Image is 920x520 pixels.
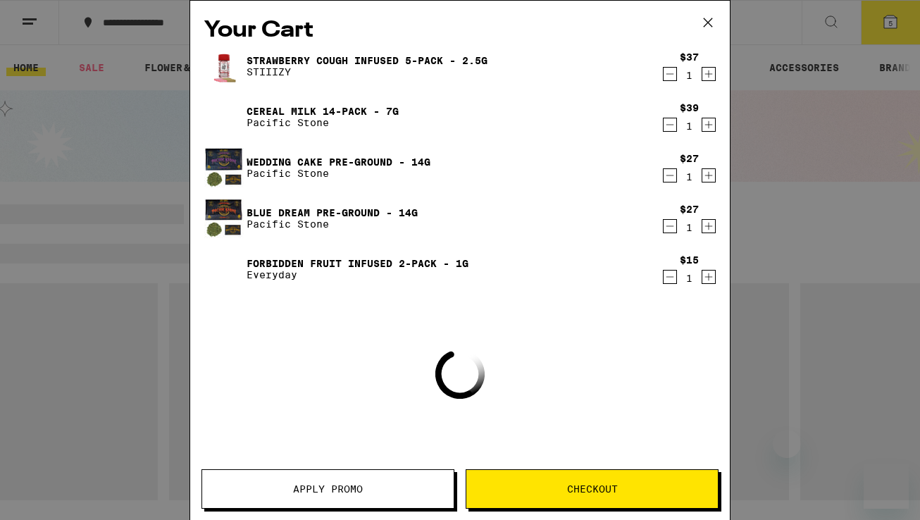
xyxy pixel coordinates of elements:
[702,270,716,284] button: Increment
[680,153,699,164] div: $27
[702,67,716,81] button: Increment
[466,469,719,509] button: Checkout
[247,218,418,230] p: Pacific Stone
[680,273,699,284] div: 1
[663,118,677,132] button: Decrement
[247,269,468,280] p: Everyday
[773,430,801,458] iframe: Close message
[680,51,699,63] div: $37
[201,469,454,509] button: Apply Promo
[680,70,699,81] div: 1
[247,117,399,128] p: Pacific Stone
[567,484,618,494] span: Checkout
[204,97,244,137] img: Cereal Milk 14-Pack - 7g
[204,47,244,86] img: Strawberry Cough Infused 5-Pack - 2.5g
[204,199,244,238] img: Blue Dream Pre-Ground - 14g
[247,55,487,66] a: Strawberry Cough Infused 5-Pack - 2.5g
[204,148,244,187] img: Wedding Cake Pre-Ground - 14g
[204,15,716,47] h2: Your Cart
[663,270,677,284] button: Decrement
[680,222,699,233] div: 1
[247,106,399,117] a: Cereal Milk 14-Pack - 7g
[680,254,699,266] div: $15
[864,464,909,509] iframe: Button to launch messaging window
[702,219,716,233] button: Increment
[247,156,430,168] a: Wedding Cake Pre-Ground - 14g
[247,207,418,218] a: Blue Dream Pre-Ground - 14g
[680,204,699,215] div: $27
[680,102,699,113] div: $39
[680,120,699,132] div: 1
[663,168,677,182] button: Decrement
[204,249,244,289] img: Forbidden Fruit Infused 2-Pack - 1g
[247,168,430,179] p: Pacific Stone
[293,484,363,494] span: Apply Promo
[247,66,487,78] p: STIIIZY
[663,67,677,81] button: Decrement
[247,258,468,269] a: Forbidden Fruit Infused 2-Pack - 1g
[680,171,699,182] div: 1
[702,168,716,182] button: Increment
[663,219,677,233] button: Decrement
[702,118,716,132] button: Increment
